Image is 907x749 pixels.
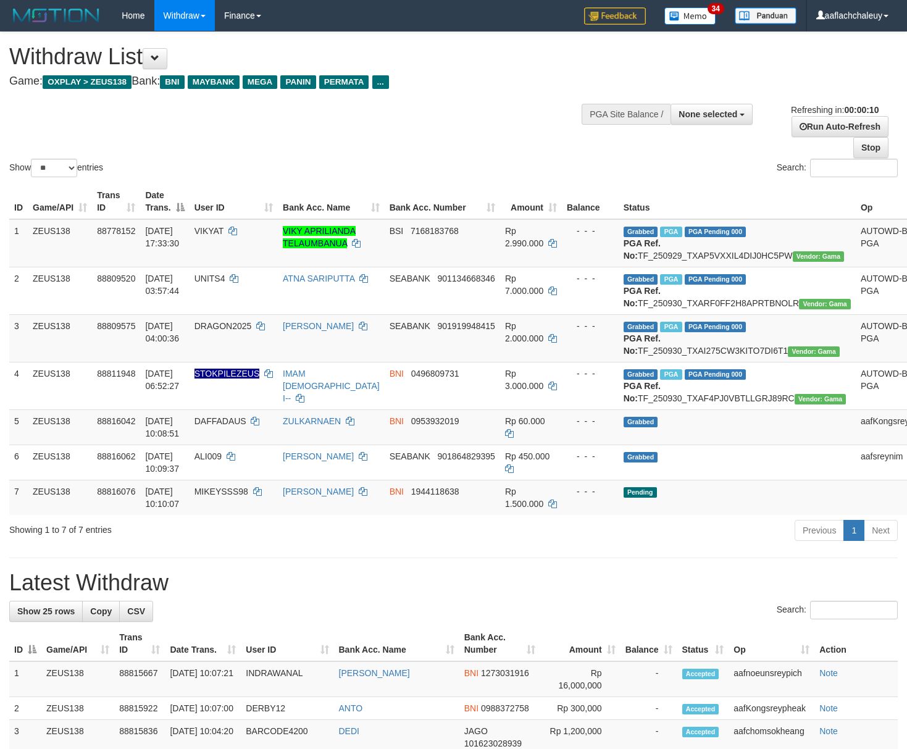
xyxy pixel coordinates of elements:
[9,571,898,595] h1: Latest Withdraw
[500,184,562,219] th: Amount: activate to sort column ascending
[9,159,103,177] label: Show entries
[390,274,430,283] span: SEABANK
[283,226,356,248] a: VIKY APRILIANDA TELAUMBANUA
[624,487,657,498] span: Pending
[188,75,240,89] span: MAYBANK
[145,369,179,391] span: [DATE] 06:52:27
[9,184,28,219] th: ID
[505,451,550,461] span: Rp 450.000
[9,661,41,697] td: 1
[464,703,479,713] span: BNI
[97,274,135,283] span: 88809520
[459,626,541,661] th: Bank Acc. Number: activate to sort column ascending
[682,669,719,679] span: Accepted
[119,601,153,622] a: CSV
[819,703,838,713] a: Note
[567,415,614,427] div: - - -
[621,626,677,661] th: Balance: activate to sort column ascending
[339,703,363,713] a: ANTO
[9,519,369,536] div: Showing 1 to 7 of 7 entries
[9,219,28,267] td: 1
[9,601,83,622] a: Show 25 rows
[795,394,846,404] span: Vendor URL: https://trx31.1velocity.biz
[624,369,658,380] span: Grabbed
[339,726,359,736] a: DEDI
[660,322,682,332] span: Marked by aafkaynarin
[814,626,898,661] th: Action
[810,601,898,619] input: Search:
[145,451,179,474] span: [DATE] 10:09:37
[283,451,354,461] a: [PERSON_NAME]
[567,485,614,498] div: - - -
[810,159,898,177] input: Search:
[619,267,856,314] td: TF_250930_TXARF0FF2H8APRTBNOLR
[283,274,354,283] a: ATNA SARIPUTTA
[735,7,796,24] img: panduan.png
[624,227,658,237] span: Grabbed
[624,274,658,285] span: Grabbed
[339,668,410,678] a: [PERSON_NAME]
[582,104,671,125] div: PGA Site Balance /
[624,333,661,356] b: PGA Ref. No:
[9,626,41,661] th: ID: activate to sort column descending
[41,661,114,697] td: ZEUS138
[685,274,746,285] span: PGA Pending
[685,369,746,380] span: PGA Pending
[243,75,278,89] span: MEGA
[372,75,389,89] span: ...
[505,416,545,426] span: Rp 60.000
[624,381,661,403] b: PGA Ref. No:
[685,227,746,237] span: PGA Pending
[624,417,658,427] span: Grabbed
[682,704,719,714] span: Accepted
[819,668,838,678] a: Note
[28,267,92,314] td: ZEUS138
[283,487,354,496] a: [PERSON_NAME]
[411,487,459,496] span: Copy 1944118638 to clipboard
[464,726,488,736] span: JAGO
[624,286,661,308] b: PGA Ref. No:
[241,661,333,697] td: INDRAWANAL
[624,322,658,332] span: Grabbed
[17,606,75,616] span: Show 25 rows
[437,451,495,461] span: Copy 901864829395 to clipboard
[660,369,682,380] span: Marked by aafsreyleap
[194,369,260,379] span: Nama rekening ada tanda titik/strip, harap diedit
[619,184,856,219] th: Status
[9,697,41,720] td: 2
[624,238,661,261] b: PGA Ref. No:
[819,726,838,736] a: Note
[791,105,879,115] span: Refreshing in:
[9,362,28,409] td: 4
[708,3,724,14] span: 34
[283,369,380,403] a: IMAM [DEMOGRAPHIC_DATA] I--
[671,104,753,125] button: None selected
[41,697,114,720] td: ZEUS138
[464,739,522,748] span: Copy 101623028939 to clipboard
[9,409,28,445] td: 5
[621,661,677,697] td: -
[165,697,241,720] td: [DATE] 10:07:00
[9,75,592,88] h4: Game: Bank:
[114,626,165,661] th: Trans ID: activate to sort column ascending
[241,626,333,661] th: User ID: activate to sort column ascending
[190,184,278,219] th: User ID: activate to sort column ascending
[28,219,92,267] td: ZEUS138
[505,274,543,296] span: Rp 7.000.000
[97,369,135,379] span: 88811948
[90,606,112,616] span: Copy
[788,346,840,357] span: Vendor URL: https://trx31.1velocity.biz
[280,75,316,89] span: PANIN
[390,321,430,331] span: SEABANK
[619,314,856,362] td: TF_250930_TXAI275CW3KITO7DI6T1
[864,520,898,541] a: Next
[9,267,28,314] td: 2
[28,184,92,219] th: Game/API: activate to sort column ascending
[194,274,225,283] span: UNITS4
[241,697,333,720] td: DERBY12
[685,322,746,332] span: PGA Pending
[677,626,729,661] th: Status: activate to sort column ascending
[145,274,179,296] span: [DATE] 03:57:44
[505,369,543,391] span: Rp 3.000.000
[127,606,145,616] span: CSV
